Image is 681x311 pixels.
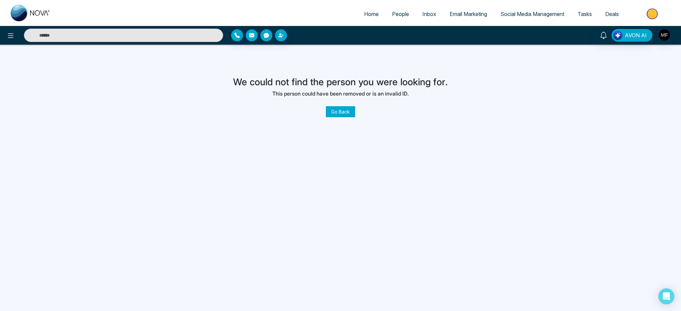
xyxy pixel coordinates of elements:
h3: We could not find the person you were looking for. [233,77,448,88]
img: Nova CRM Logo [11,5,51,21]
a: Social Media Management [494,8,571,20]
span: Deals [605,11,619,17]
span: AVON AI [625,31,647,39]
a: People [385,8,416,20]
span: Inbox [422,11,436,17]
a: Inbox [416,8,443,20]
a: Deals [599,8,625,20]
span: Home [364,11,379,17]
h6: This person could have been removed or is an invalid ID. [233,91,448,97]
a: Email Marketing [443,8,494,20]
img: Lead Flow [613,31,622,40]
a: Tasks [571,8,599,20]
span: People [392,11,409,17]
a: Home [357,8,385,20]
img: Market-place.gif [629,6,677,21]
span: Email Marketing [450,11,487,17]
img: User Avatar [659,29,670,41]
a: Go Back [326,106,355,117]
div: Open Intercom Messenger [658,288,674,304]
button: AVON AI [612,29,652,42]
span: Tasks [578,11,592,17]
span: Social Media Management [500,11,564,17]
